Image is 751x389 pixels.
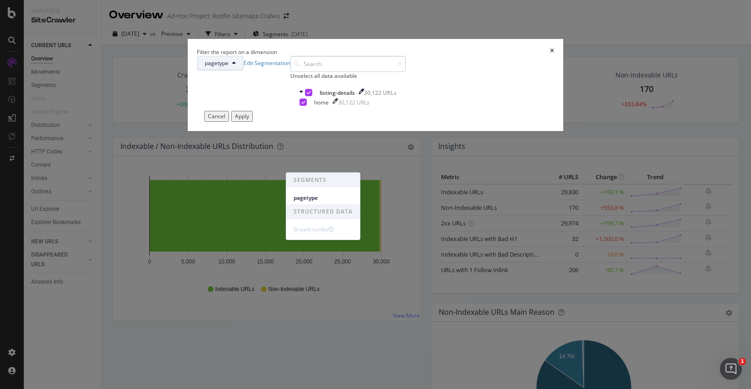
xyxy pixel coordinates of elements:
div: Filter the report on a dimension [197,48,277,56]
div: 30,122 URLs [338,99,370,106]
input: Search [290,56,406,72]
span: 1 [739,358,746,365]
span: pagetype [205,59,229,67]
div: modal [188,39,563,131]
div: home [314,99,329,106]
button: pagetype [197,56,244,71]
div: Breadcrumbs [294,225,334,234]
button: Cancel [204,111,229,121]
div: Apply [235,112,249,120]
div: times [550,48,554,56]
a: Edit Segmentation [244,59,290,67]
div: 30,122 URLs [364,89,397,97]
div: Unselect all data available [290,72,406,80]
iframe: Intercom live chat [720,358,742,380]
span: pagetype [294,194,353,202]
button: Apply [231,111,253,121]
div: listing-details [320,89,355,97]
div: Cancel [208,112,225,120]
span: SEGMENTS [286,173,360,187]
span: STRUCTURED DATA [286,204,360,219]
